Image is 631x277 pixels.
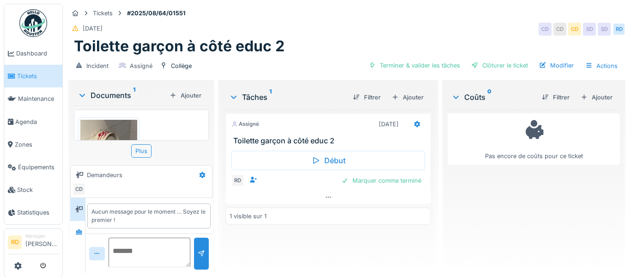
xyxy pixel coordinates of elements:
[25,233,59,240] div: Manager
[17,72,59,80] span: Tickets
[538,91,573,104] div: Filtrer
[487,92,491,103] sup: 0
[269,92,272,103] sup: 1
[18,94,59,103] span: Maintenance
[365,59,464,72] div: Terminer & valider les tâches
[539,23,552,36] div: CD
[15,140,59,149] span: Zones
[613,23,625,36] div: RD
[230,212,267,221] div: 1 visible sur 1
[73,183,85,196] div: CD
[231,120,259,128] div: Assigné
[467,59,532,72] div: Clôturer le ticket
[8,233,59,255] a: RD Manager[PERSON_NAME]
[93,9,113,18] div: Tickets
[171,62,192,70] div: Collège
[123,9,189,18] strong: #2025/08/64/01551
[8,235,22,249] li: RD
[4,133,62,156] a: Zones
[166,89,205,102] div: Ajouter
[229,92,346,103] div: Tâches
[581,59,622,73] div: Actions
[231,174,244,187] div: RD
[83,24,103,33] div: [DATE]
[25,233,59,252] li: [PERSON_NAME]
[4,156,62,179] a: Équipements
[553,23,566,36] div: CD
[16,49,59,58] span: Dashboard
[91,208,206,224] div: Aucun message pour le moment … Soyez le premier !
[4,42,62,65] a: Dashboard
[598,23,611,36] div: SD
[133,90,135,101] sup: 1
[233,136,427,145] h3: Toilette garçon à côté educ 2
[379,120,399,129] div: [DATE]
[4,201,62,224] a: Statistiques
[4,111,62,133] a: Agenda
[78,90,166,101] div: Documents
[87,171,122,179] div: Demandeurs
[454,117,614,160] div: Pas encore de coûts pour ce ticket
[451,92,534,103] div: Coûts
[131,144,152,158] div: Plus
[80,120,137,196] img: 49yae87plokjaqie92wwudgqnmce
[388,91,427,104] div: Ajouter
[535,59,577,72] div: Modifier
[4,65,62,87] a: Tickets
[130,62,152,70] div: Assigné
[17,208,59,217] span: Statistiques
[231,151,425,170] div: Début
[577,91,616,104] div: Ajouter
[568,23,581,36] div: CD
[17,185,59,194] span: Stock
[18,163,59,172] span: Équipements
[583,23,596,36] div: SD
[4,87,62,110] a: Maintenance
[86,62,109,70] div: Incident
[19,9,47,37] img: Badge_color-CXgf-gQk.svg
[338,174,425,187] div: Marquer comme terminé
[349,91,384,104] div: Filtrer
[15,117,59,126] span: Agenda
[74,37,285,55] h1: Toilette garçon à côté educ 2
[4,179,62,201] a: Stock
